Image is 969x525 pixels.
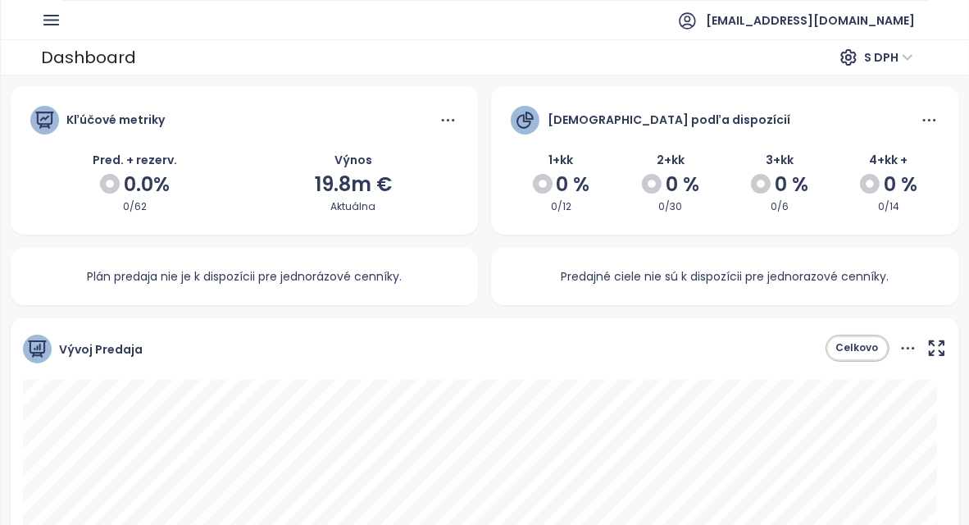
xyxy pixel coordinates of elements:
[706,1,915,40] span: [EMAIL_ADDRESS][DOMAIN_NAME]
[41,43,136,72] div: Dashboard
[93,152,177,168] span: Pred. + rezerv.
[557,169,590,200] span: 0 %
[828,337,887,359] button: Celkovo
[60,340,143,358] span: Vývoj Predaja
[620,199,721,215] div: 0/30
[838,199,939,215] div: 0/14
[864,45,913,70] span: S DPH
[775,169,808,200] span: 0 %
[729,199,830,215] div: 0/6
[657,152,685,168] span: 2+kk
[766,152,794,168] span: 3+kk
[67,248,421,305] div: Plán predaja nie je k dispozícii pre jednorázové cenníky.
[541,248,908,305] div: Predajné ciele nie sú k dispozícii pre jednorazové cenníky.
[511,199,612,215] div: 0/12
[869,152,908,168] span: 4+kk +
[315,171,392,198] span: 19.8m €
[884,169,917,200] span: 0 %
[30,199,240,215] div: 0/62
[67,111,166,129] div: Kľúčové metriky
[548,111,790,129] div: [DEMOGRAPHIC_DATA] podľa dispozícií
[549,152,574,168] span: 1+kk
[666,169,699,200] span: 0 %
[124,169,170,200] span: 0.0%
[248,199,458,215] div: Aktuálna
[248,151,458,169] div: Výnos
